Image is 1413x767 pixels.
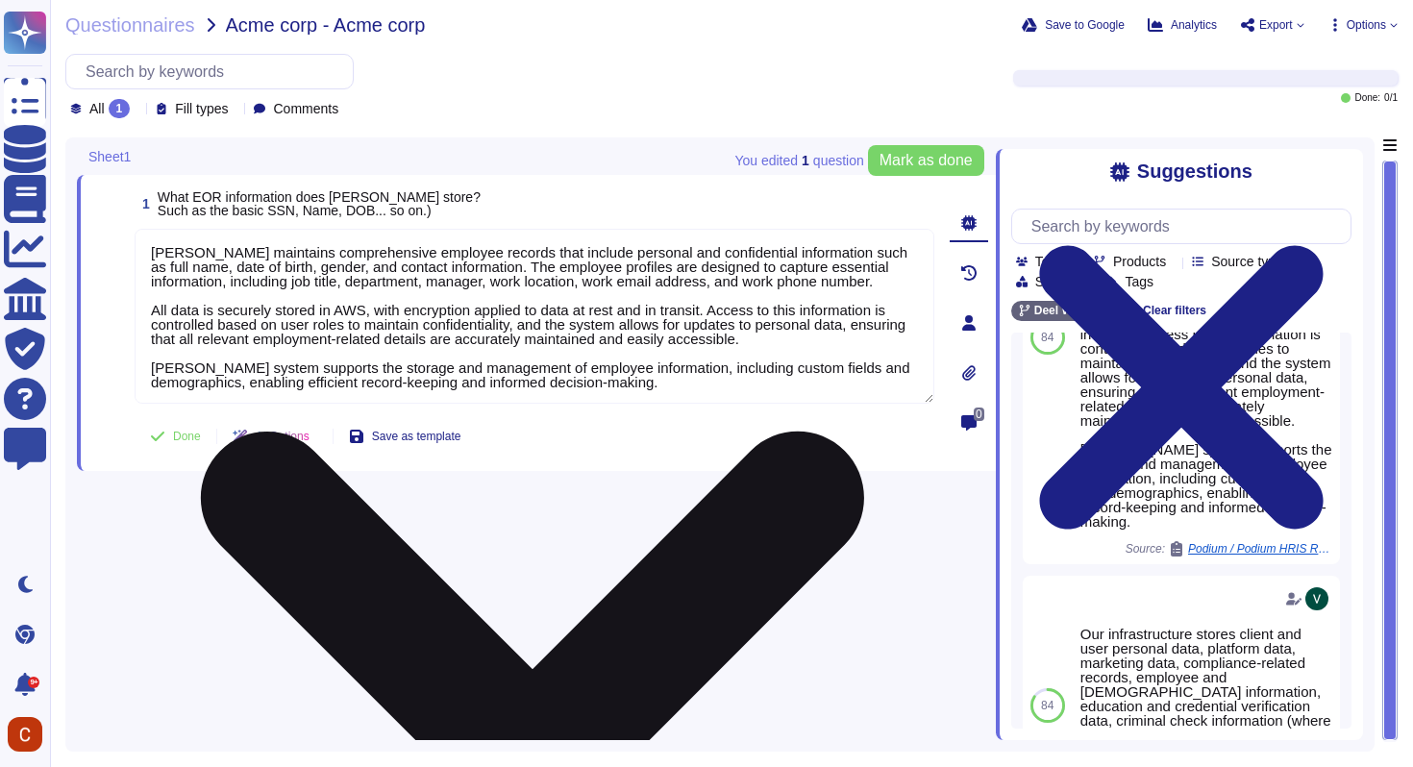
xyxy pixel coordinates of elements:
[1148,17,1217,33] button: Analytics
[88,150,131,163] span: Sheet1
[273,102,338,115] span: Comments
[135,229,934,404] textarea: [PERSON_NAME] maintains comprehensive employee records that include personal and confidential inf...
[1022,17,1125,33] button: Save to Google
[158,189,481,218] span: What EOR information does [PERSON_NAME] store? Such as the basic SSN, Name, DOB... so on.)
[974,408,984,421] span: 0
[1305,587,1328,610] img: user
[1041,700,1054,711] span: 84
[76,55,353,88] input: Search by keywords
[4,713,56,755] button: user
[109,99,131,118] div: 1
[8,717,42,752] img: user
[1259,19,1293,31] span: Export
[1347,19,1386,31] span: Options
[1384,93,1398,103] span: 0 / 1
[28,677,39,688] div: 9+
[1354,93,1380,103] span: Done:
[1045,19,1125,31] span: Save to Google
[226,15,426,35] span: Acme corp - Acme corp
[802,154,809,167] b: 1
[175,102,228,115] span: Fill types
[880,153,973,168] span: Mark as done
[65,15,195,35] span: Questionnaires
[89,102,105,115] span: All
[1041,332,1054,343] span: 84
[1022,210,1351,243] input: Search by keywords
[135,197,150,210] span: 1
[734,154,863,167] span: You edited question
[1171,19,1217,31] span: Analytics
[868,145,984,176] button: Mark as done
